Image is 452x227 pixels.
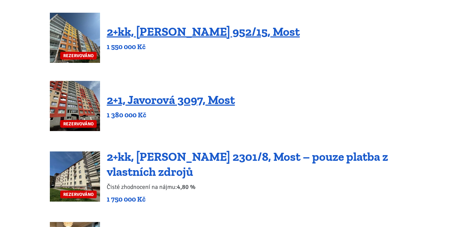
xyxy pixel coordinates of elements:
a: REZERVOVÁNO [50,81,100,131]
a: 2+kk, [PERSON_NAME] 2301/8, Most – pouze platba z vlastních zdrojů [107,149,388,179]
a: 2+kk, [PERSON_NAME] 952/15, Most [107,24,300,39]
a: REZERVOVÁNO [50,151,100,202]
span: REZERVOVÁNO [60,52,97,60]
p: Čisté zhodnocení na nájmu: [107,182,402,192]
p: 1 380 000 Kč [107,110,235,120]
a: REZERVOVÁNO [50,13,100,63]
p: 1 750 000 Kč [107,195,402,204]
a: 2+1, Javorová 3097, Most [107,93,235,107]
b: 4,80 % [177,183,195,191]
p: 1 550 000 Kč [107,42,300,51]
span: REZERVOVÁNO [60,191,97,198]
span: REZERVOVÁNO [60,120,97,128]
